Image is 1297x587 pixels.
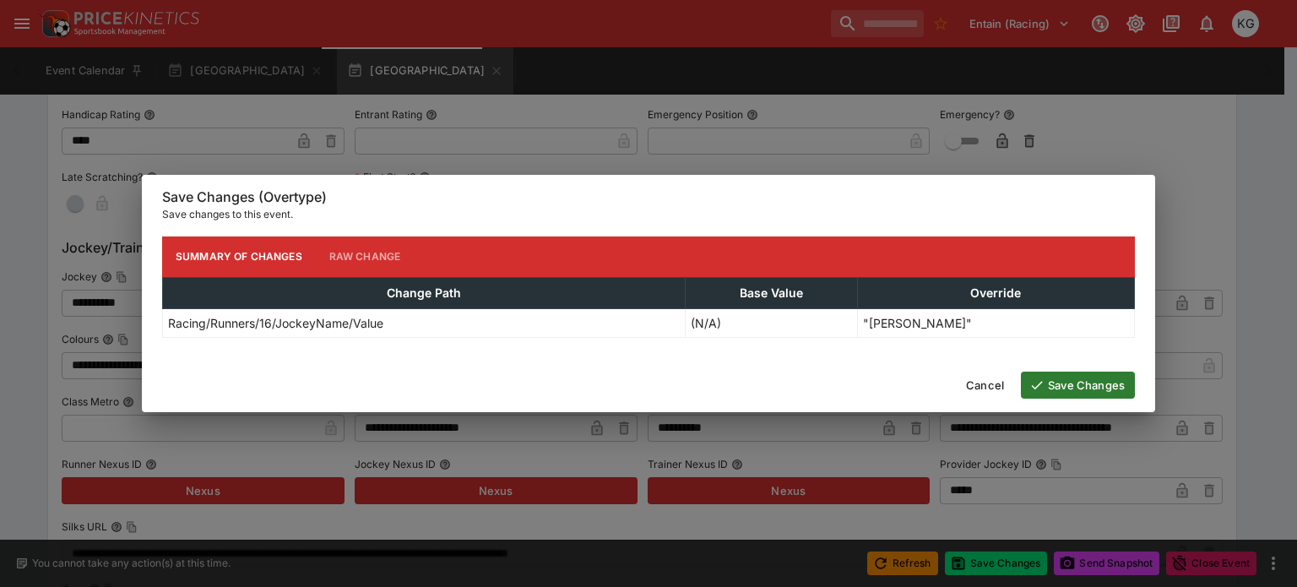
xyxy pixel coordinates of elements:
[168,314,383,332] p: Racing/Runners/16/JockeyName/Value
[857,277,1134,308] th: Override
[686,308,857,337] td: (N/A)
[162,206,1135,223] p: Save changes to this event.
[857,308,1134,337] td: "[PERSON_NAME]"
[1021,372,1135,399] button: Save Changes
[686,277,857,308] th: Base Value
[162,236,316,277] button: Summary of Changes
[956,372,1014,399] button: Cancel
[316,236,415,277] button: Raw Change
[162,188,1135,206] h6: Save Changes (Overtype)
[163,277,686,308] th: Change Path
